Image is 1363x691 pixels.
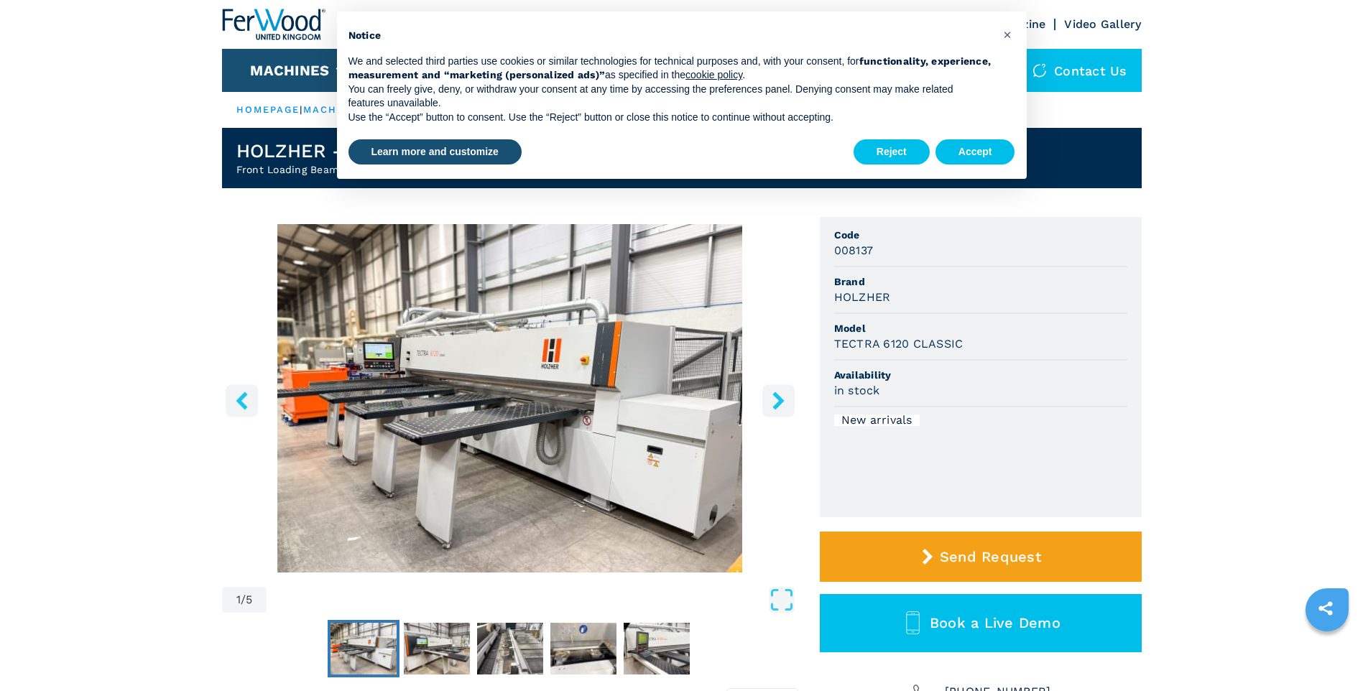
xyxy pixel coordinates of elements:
button: Learn more and customize [348,139,522,165]
img: 72e951302d28129e9fd17b2dcee77018 [550,623,616,674]
button: Accept [935,139,1015,165]
span: | [300,104,302,115]
a: sharethis [1308,590,1344,626]
button: Book a Live Demo [820,594,1142,652]
button: Go to Slide 1 [328,620,399,677]
button: Go to Slide 4 [547,620,619,677]
a: Video Gallery [1064,17,1141,31]
button: Go to Slide 5 [621,620,693,677]
p: Use the “Accept” button to consent. Use the “Reject” button or close this notice to continue with... [348,111,992,125]
span: Code [834,228,1127,242]
button: Reject [854,139,930,165]
span: 5 [246,594,252,606]
button: left-button [226,384,258,417]
img: 9fc77af9bd00b26fee91aaa9964d13c4 [624,623,690,674]
button: Machines [250,62,329,79]
span: 1 [236,594,241,606]
span: Brand [834,274,1127,289]
span: Book a Live Demo [930,614,1061,631]
nav: Thumbnail Navigation [222,620,798,677]
h2: Notice [348,29,992,43]
h3: in stock [834,382,880,399]
img: 062df531ba73ffa164915849a25f8d6b [404,623,470,674]
strong: functionality, experience, measurement and “marketing (personalized ads)” [348,55,992,81]
button: Go to Slide 2 [401,620,473,677]
a: HOMEPAGE [236,104,300,115]
button: right-button [762,384,795,417]
img: bc30d806a6b8a9f0f74fcc1d13eaa4c4 [477,623,543,674]
h3: 008137 [834,242,874,259]
p: We and selected third parties use cookies or similar technologies for technical purposes and, wit... [348,55,992,83]
button: Open Fullscreen [270,587,794,613]
div: New arrivals [834,414,920,426]
div: Contact us [1018,49,1142,92]
h3: HOLZHER [834,289,891,305]
img: Contact us [1032,63,1047,78]
div: Go to Slide 1 [222,224,798,572]
a: cookie policy [685,69,742,80]
button: Send Request [820,532,1142,582]
span: Availability [834,368,1127,382]
img: a98a10c7d994b304032e06d97ccea5ec [331,623,397,674]
img: Ferwood [222,9,325,40]
button: Close this notice [997,23,1020,46]
h2: Front Loading Beam Panel Saws [236,162,554,177]
a: machines [303,104,365,115]
iframe: Chat [1302,626,1352,680]
span: × [1003,26,1012,43]
img: Front Loading Beam Panel Saws HOLZHER TECTRA 6120 CLASSIC [222,224,798,572]
p: You can freely give, deny, or withdraw your consent at any time by accessing the preferences pane... [348,83,992,111]
h3: TECTRA 6120 CLASSIC [834,335,964,352]
h1: HOLZHER - TECTRA 6120 CLASSIC [236,139,554,162]
span: / [241,594,246,606]
button: Go to Slide 3 [474,620,546,677]
span: Send Request [940,548,1041,565]
span: Model [834,321,1127,335]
